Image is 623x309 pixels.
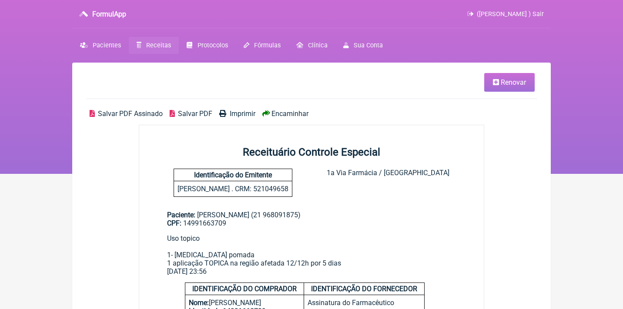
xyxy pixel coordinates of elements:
span: CPF: [167,219,181,227]
a: Encaminhar [262,110,308,118]
p: [PERSON_NAME] . CRM: 521049658 [174,181,292,196]
h3: FormulApp [92,10,126,18]
span: Clínica [308,42,328,49]
h4: IDENTIFICAÇÃO DO FORNECEDOR [304,283,424,295]
span: Encaminhar [271,110,308,118]
div: [PERSON_NAME] [189,299,300,307]
div: Uso topico 1- [MEDICAL_DATA] pomada 1 aplicação TOPICA na região afetada 12/12h por 5 dias [167,234,456,267]
a: Clínica [288,37,335,54]
span: Protocolos [198,42,228,49]
a: Protocolos [179,37,235,54]
b: Nome: [189,299,209,307]
h4: Identificação do Emitente [174,169,292,181]
h2: Receituário Controle Especial [139,146,484,158]
a: Renovar [484,73,535,92]
a: Salvar PDF Assinado [90,110,163,118]
span: Salvar PDF [178,110,212,118]
h4: IDENTIFICAÇÃO DO COMPRADOR [185,283,304,295]
span: Paciente: [167,211,195,219]
span: Salvar PDF Assinado [98,110,163,118]
div: 1a Via Farmácia / [GEOGRAPHIC_DATA] [327,169,449,197]
span: Pacientes [93,42,121,49]
span: Receitas [146,42,171,49]
div: [DATE] 23:56 [167,267,456,276]
a: Sua Conta [335,37,391,54]
a: Receitas [129,37,179,54]
span: Sua Conta [354,42,383,49]
div: [PERSON_NAME] (21 968091875) [167,211,456,227]
a: Pacientes [72,37,129,54]
a: Imprimir [219,110,255,118]
a: Salvar PDF [170,110,212,118]
span: Imprimir [230,110,255,118]
span: Fórmulas [254,42,281,49]
div: 14991663709 [167,219,456,227]
a: Fórmulas [236,37,288,54]
a: ([PERSON_NAME] ) Sair [467,10,544,18]
span: ([PERSON_NAME] ) Sair [477,10,544,18]
span: Renovar [501,78,526,86]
